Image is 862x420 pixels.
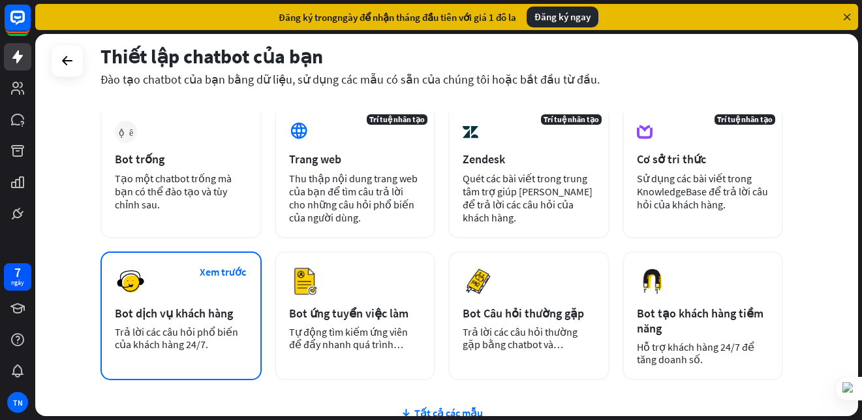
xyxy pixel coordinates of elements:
font: Trí tuệ nhân tạo [369,114,425,124]
font: Trí tuệ nhân tạo [544,114,599,124]
font: Đăng ký ngay [534,10,591,23]
font: Đăng ký trong [279,11,337,24]
font: ngày để nhận tháng đầu tiên với giá 1 đô la [337,11,516,24]
font: Trang web [289,152,341,167]
font: Zendesk [463,152,505,167]
font: Bot dịch vụ khách hàng [115,306,233,321]
font: Hỗ trợ khách hàng 24/7 để tăng doanh số. [637,340,754,366]
a: 7 ngày [4,263,31,291]
font: Tạo một chatbot trống mà bạn có thể đào tạo và tùy chỉnh sau. [115,172,232,211]
font: Cơ sở tri thức [637,152,706,167]
font: ngày [11,278,24,287]
button: Xem trước [192,260,253,284]
font: Thu thập nội dung trang web của bạn để tìm câu trả lời cho những câu hỏi phổ biến của người dùng. [289,172,418,224]
font: Trả lời các câu hỏi phổ biến của khách hàng 24/7. [115,325,238,351]
font: TN [13,398,23,408]
button: Mở tiện ích trò chuyện LiveChat [10,5,50,44]
font: Xem trước [200,265,246,278]
font: Trả lời các câu hỏi thường gặp bằng chatbot và [PERSON_NAME] thời gian của bạn. [463,325,577,376]
font: cộng thêm [119,127,133,137]
font: Thiết lập chatbot của bạn [100,44,323,69]
font: Tất cả các mẫu [414,406,483,419]
font: Tự động tìm kiếm ứng viên để đẩy nhanh quá trình tuyển dụng của bạn. [289,325,408,363]
font: Sử dụng các bài viết trong KnowledgeBase để trả lời câu hỏi của khách hàng. [637,172,768,211]
font: Bot Câu hỏi thường gặp [463,306,584,321]
font: Bot tạo khách hàng tiềm năng [637,306,763,336]
font: Đào tạo chatbot của bạn bằng dữ liệu, sử dụng các mẫu có sẵn của chúng tôi hoặc bắt đầu từ đầu. [100,72,600,87]
font: 7 [14,264,21,280]
font: Trí tuệ nhân tạo [717,114,773,124]
font: Bot trống [115,152,164,167]
font: Quét các bài viết trong trung tâm trợ giúp [PERSON_NAME] để trả lời các câu hỏi của khách hàng. [463,172,593,224]
font: Bot ứng tuyển việc làm [289,306,408,321]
